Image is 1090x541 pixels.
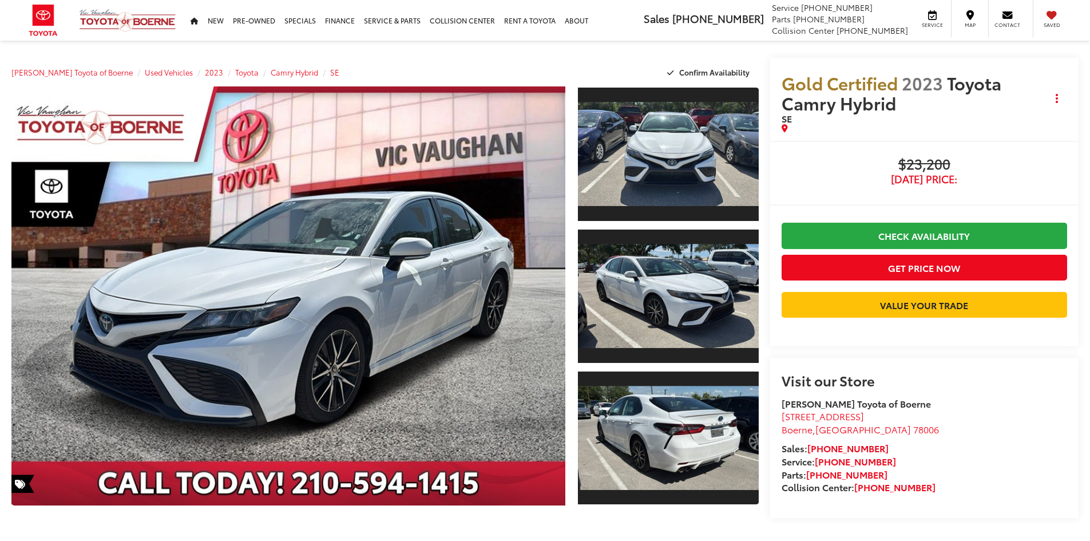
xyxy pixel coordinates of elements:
[782,468,887,481] strong: Parts:
[994,21,1020,29] span: Contact
[772,13,791,25] span: Parts
[793,13,865,25] span: [PHONE_NUMBER]
[782,409,939,436] a: [STREET_ADDRESS] Boerne,[GEOGRAPHIC_DATA] 78006
[1039,21,1064,29] span: Saved
[782,409,864,422] span: [STREET_ADDRESS]
[576,244,760,348] img: 2023 Toyota Camry Hybrid SE
[235,67,259,77] a: Toyota
[661,62,759,82] button: Confirm Availability
[11,475,34,493] span: Special
[801,2,873,13] span: [PHONE_NUMBER]
[782,70,898,95] span: Gold Certified
[576,386,760,489] img: 2023 Toyota Camry Hybrid SE
[919,21,945,29] span: Service
[772,25,834,36] span: Collision Center
[913,422,939,436] span: 78006
[782,156,1067,173] span: $23,200
[578,86,759,222] a: Expand Photo 1
[782,480,936,493] strong: Collision Center:
[782,373,1067,388] h2: Visit our Store
[806,468,887,481] a: [PHONE_NUMBER]
[837,25,908,36] span: [PHONE_NUMBER]
[1056,94,1058,103] span: dropdown dots
[578,228,759,364] a: Expand Photo 2
[271,67,318,77] a: Camry Hybrid
[6,84,570,508] img: 2023 Toyota Camry Hybrid SE
[782,292,1067,318] a: Value Your Trade
[145,67,193,77] a: Used Vehicles
[679,67,750,77] span: Confirm Availability
[578,370,759,506] a: Expand Photo 3
[815,455,896,468] a: [PHONE_NUMBER]
[782,455,896,468] strong: Service:
[672,11,764,26] span: [PHONE_NUMBER]
[644,11,669,26] span: Sales
[772,2,799,13] span: Service
[782,173,1067,185] span: [DATE] Price:
[782,422,939,436] span: ,
[11,86,565,506] a: Expand Photo 0
[782,223,1067,248] a: Check Availability
[782,441,889,455] strong: Sales:
[576,102,760,206] img: 2023 Toyota Camry Hybrid SE
[782,422,812,436] span: Boerne
[854,480,936,493] a: [PHONE_NUMBER]
[782,112,792,125] span: SE
[1047,89,1067,109] button: Actions
[11,67,133,77] a: [PERSON_NAME] Toyota of Boerne
[782,255,1067,281] button: Get Price Now
[957,21,982,29] span: Map
[782,397,931,410] strong: [PERSON_NAME] Toyota of Boerne
[782,70,1001,115] span: Toyota Camry Hybrid
[807,441,889,455] a: [PHONE_NUMBER]
[205,67,223,77] a: 2023
[815,422,911,436] span: [GEOGRAPHIC_DATA]
[902,70,943,95] span: 2023
[330,67,339,77] a: SE
[79,9,176,32] img: Vic Vaughan Toyota of Boerne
